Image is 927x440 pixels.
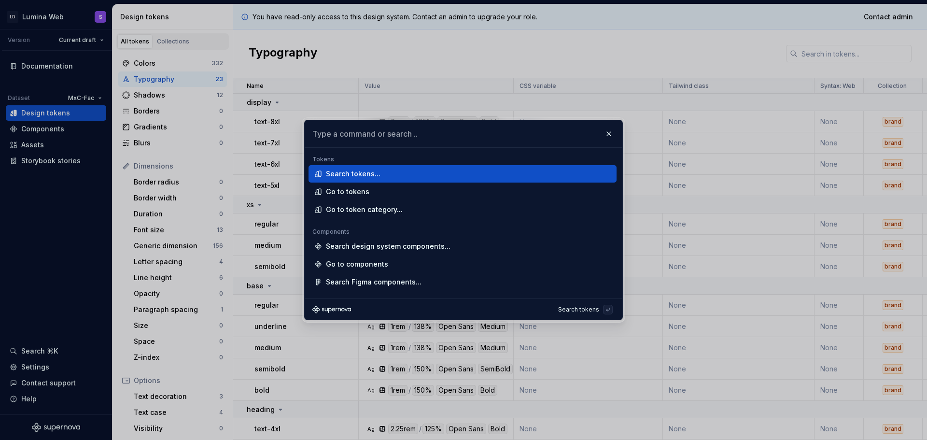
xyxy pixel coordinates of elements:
div: Search Figma components... [326,277,421,287]
input: Type a command or search .. [305,120,622,147]
svg: Supernova Logo [312,306,351,313]
div: Tokens [309,156,617,163]
div: Search tokens... [326,169,380,179]
div: Go to token category... [326,205,403,214]
div: Go to components [326,259,388,269]
button: Search tokens [554,303,615,316]
div: Go to tokens [326,187,369,197]
div: Search tokens [558,306,603,313]
div: Search design system components... [326,241,450,251]
div: Type a command or search .. [305,148,622,298]
div: Components [309,228,617,236]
